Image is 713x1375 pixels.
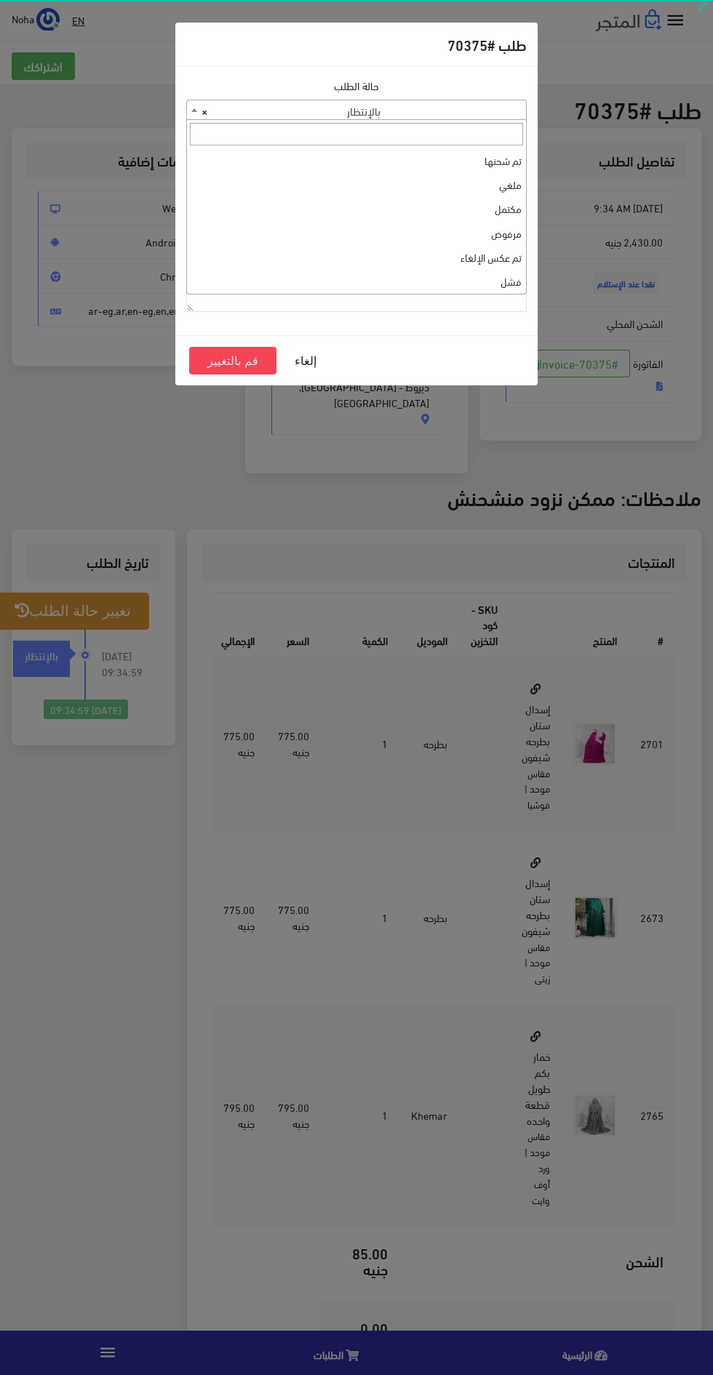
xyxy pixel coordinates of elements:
[187,172,526,196] li: ملغي
[187,294,526,318] li: تم رد المبلغ
[447,33,527,55] h5: طلب #70375
[276,347,335,374] button: إلغاء
[187,100,526,121] span: بالإنتظار
[186,100,527,120] span: بالإنتظار
[187,196,526,220] li: مكتمل
[187,245,526,269] li: تم عكس الإلغاء
[187,221,526,245] li: مرفوض
[334,78,379,94] label: حالة الطلب
[189,347,276,374] button: قم بالتغيير
[187,269,526,293] li: فشل
[202,100,207,121] span: ×
[187,148,526,172] li: تم شحنها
